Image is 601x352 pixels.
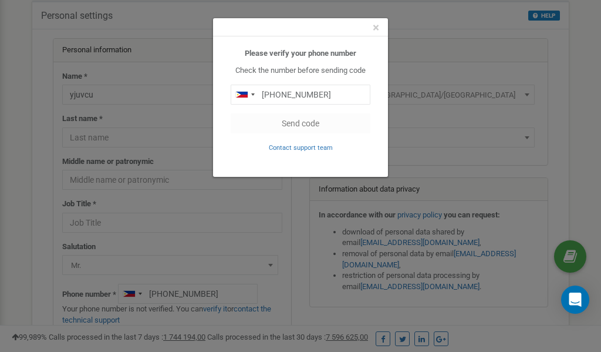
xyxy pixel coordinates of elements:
[269,143,333,152] a: Contact support team
[245,49,356,58] b: Please verify your phone number
[231,113,370,133] button: Send code
[231,85,370,105] input: 0905 123 4567
[269,144,333,152] small: Contact support team
[561,286,589,314] div: Open Intercom Messenger
[231,85,258,104] div: Telephone country code
[373,22,379,34] button: Close
[231,65,370,76] p: Check the number before sending code
[373,21,379,35] span: ×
